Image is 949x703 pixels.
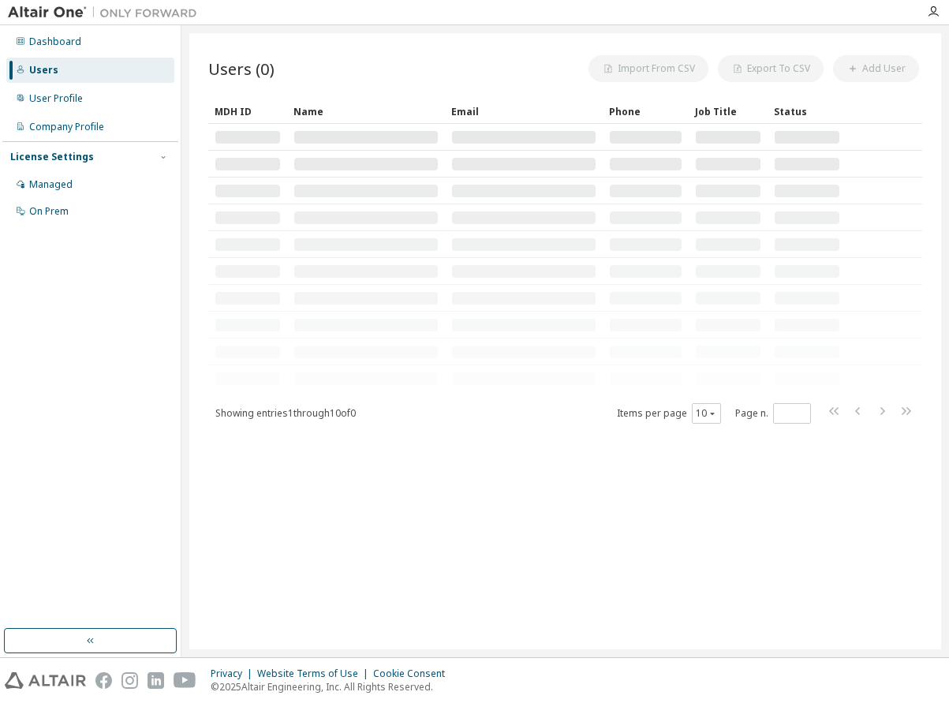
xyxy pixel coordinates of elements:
div: MDH ID [215,99,281,124]
p: © 2025 Altair Engineering, Inc. All Rights Reserved. [211,680,454,694]
div: Dashboard [29,36,81,48]
img: linkedin.svg [148,672,164,689]
div: Status [774,99,840,124]
img: Altair One [8,5,205,21]
div: Name [293,99,439,124]
div: Cookie Consent [373,667,454,680]
span: Users (0) [208,58,275,80]
div: Phone [609,99,682,124]
div: Managed [29,178,73,191]
span: Showing entries 1 through 10 of 0 [215,406,356,420]
div: Website Terms of Use [257,667,373,680]
div: Users [29,64,58,77]
img: altair_logo.svg [5,672,86,689]
img: facebook.svg [95,672,112,689]
button: Import From CSV [588,55,708,82]
button: Add User [833,55,919,82]
button: Export To CSV [718,55,824,82]
div: Email [451,99,596,124]
div: On Prem [29,205,69,218]
div: License Settings [10,151,94,163]
span: Page n. [735,403,811,424]
div: User Profile [29,92,83,105]
img: instagram.svg [121,672,138,689]
span: Items per page [617,403,721,424]
div: Privacy [211,667,257,680]
img: youtube.svg [174,672,196,689]
button: 10 [696,407,717,420]
div: Company Profile [29,121,104,133]
div: Job Title [695,99,761,124]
